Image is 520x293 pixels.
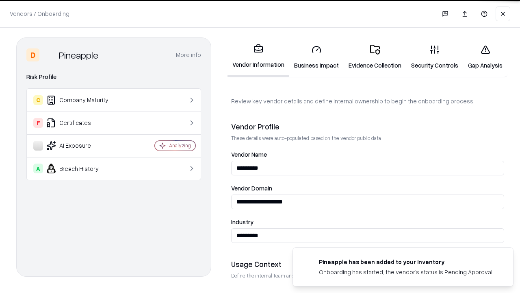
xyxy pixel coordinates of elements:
[26,48,39,61] div: D
[33,118,43,128] div: F
[33,95,43,105] div: C
[319,258,494,266] div: Pineapple has been added to your inventory
[33,164,43,173] div: A
[406,38,463,76] a: Security Controls
[231,185,504,191] label: Vendor Domain
[169,142,191,149] div: Analyzing
[344,38,406,76] a: Evidence Collection
[231,151,504,157] label: Vendor Name
[59,48,98,61] div: Pineapple
[33,141,130,151] div: AI Exposure
[33,95,130,105] div: Company Maturity
[33,118,130,128] div: Certificates
[10,9,69,18] p: Vendors / Onboarding
[176,48,201,62] button: More info
[231,135,504,142] p: These details were auto-populated based on the vendor public data
[227,37,289,77] a: Vendor Information
[231,259,504,269] div: Usage Context
[319,268,494,276] div: Onboarding has started, the vendor's status is Pending Approval.
[26,72,201,82] div: Risk Profile
[463,38,507,76] a: Gap Analysis
[231,122,504,131] div: Vendor Profile
[289,38,344,76] a: Business Impact
[231,219,504,225] label: Industry
[33,164,130,173] div: Breach History
[231,97,504,105] p: Review key vendor details and define internal ownership to begin the onboarding process.
[231,272,504,279] p: Define the internal team and reason for using this vendor. This helps assess business relevance a...
[303,258,312,267] img: pineappleenergy.com
[43,48,56,61] img: Pineapple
